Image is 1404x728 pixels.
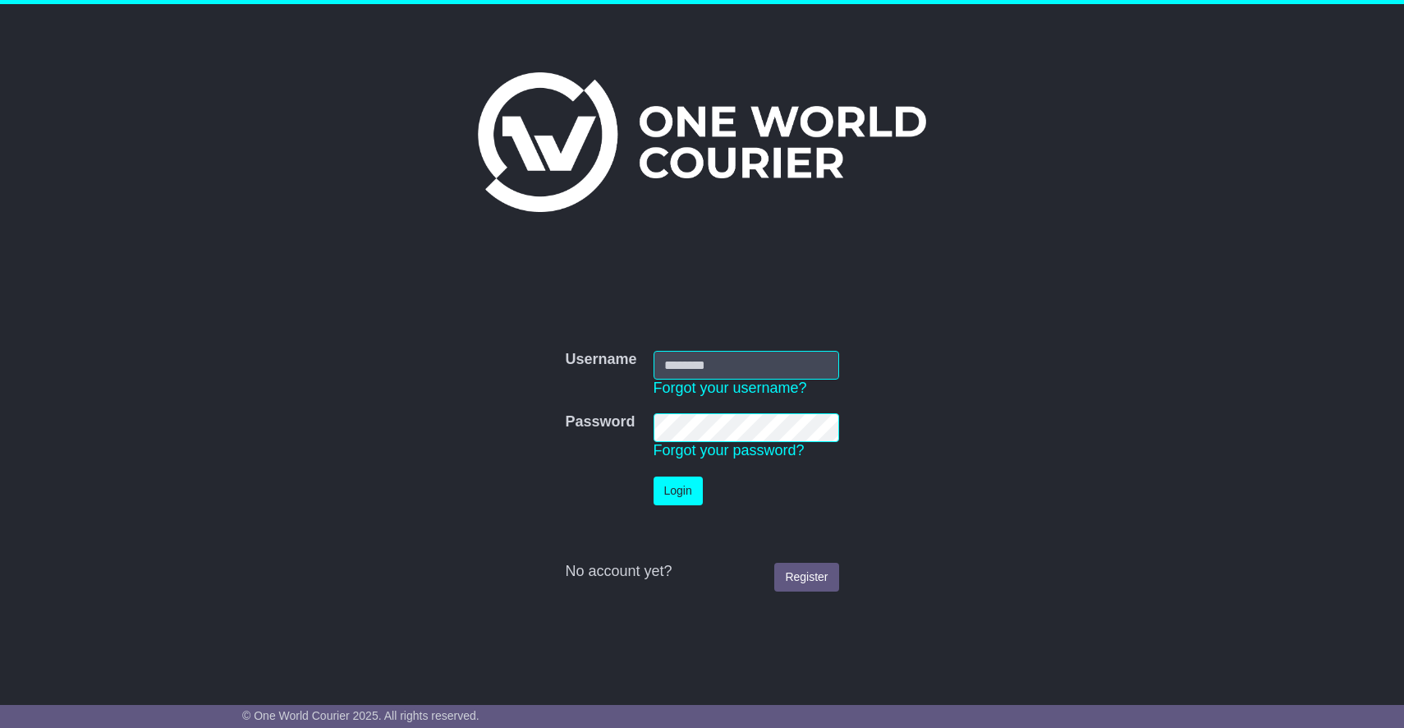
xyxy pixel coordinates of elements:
label: Username [565,351,636,369]
button: Login [654,477,703,505]
span: © One World Courier 2025. All rights reserved. [242,709,479,722]
a: Forgot your username? [654,380,807,396]
a: Register [774,563,838,592]
img: One World [478,72,926,212]
div: No account yet? [565,563,838,581]
a: Forgot your password? [654,442,805,458]
label: Password [565,413,635,431]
